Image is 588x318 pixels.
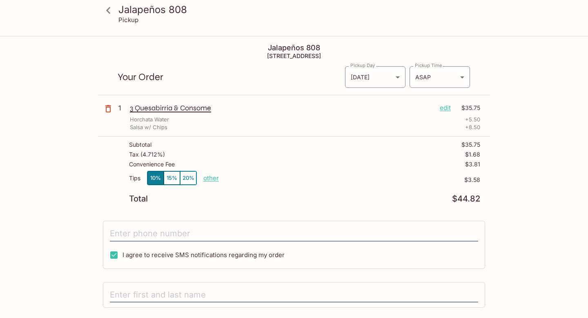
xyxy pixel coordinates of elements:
label: Pickup Time [415,62,442,69]
span: I agree to receive SMS notifications regarding my order [122,251,285,259]
button: 15% [164,171,180,185]
p: Tax ( 4.712% ) [129,151,165,158]
h4: Jalapeños 808 [98,43,490,52]
p: $35.75 [456,103,480,112]
p: Salsa w/ Chips [130,123,167,131]
div: [DATE] [345,66,405,88]
p: $1.68 [465,151,480,158]
p: edit [440,103,451,112]
button: 20% [180,171,196,185]
h5: [STREET_ADDRESS] [98,52,490,59]
p: Tips [129,175,140,181]
button: other [203,174,219,182]
p: Your Order [118,73,345,81]
p: Pickup [118,16,138,24]
p: $35.75 [461,141,480,148]
p: 3 Quesabirria & Consome [130,103,433,112]
p: + 8.50 [465,123,480,131]
p: Horchata Water [130,116,169,123]
button: 10% [147,171,164,185]
p: $3.81 [465,161,480,168]
input: Enter first and last name [110,287,478,303]
p: Subtotal [129,141,151,148]
p: Total [129,195,148,203]
p: + 5.50 [465,116,480,123]
div: ASAP [410,66,470,88]
h3: Jalapeños 808 [118,3,483,16]
input: Enter phone number [110,226,478,242]
p: Convenience Fee [129,161,175,168]
p: 1 [118,103,127,112]
p: $44.82 [452,195,480,203]
label: Pickup Day [350,62,375,69]
p: $3.58 [219,177,480,183]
